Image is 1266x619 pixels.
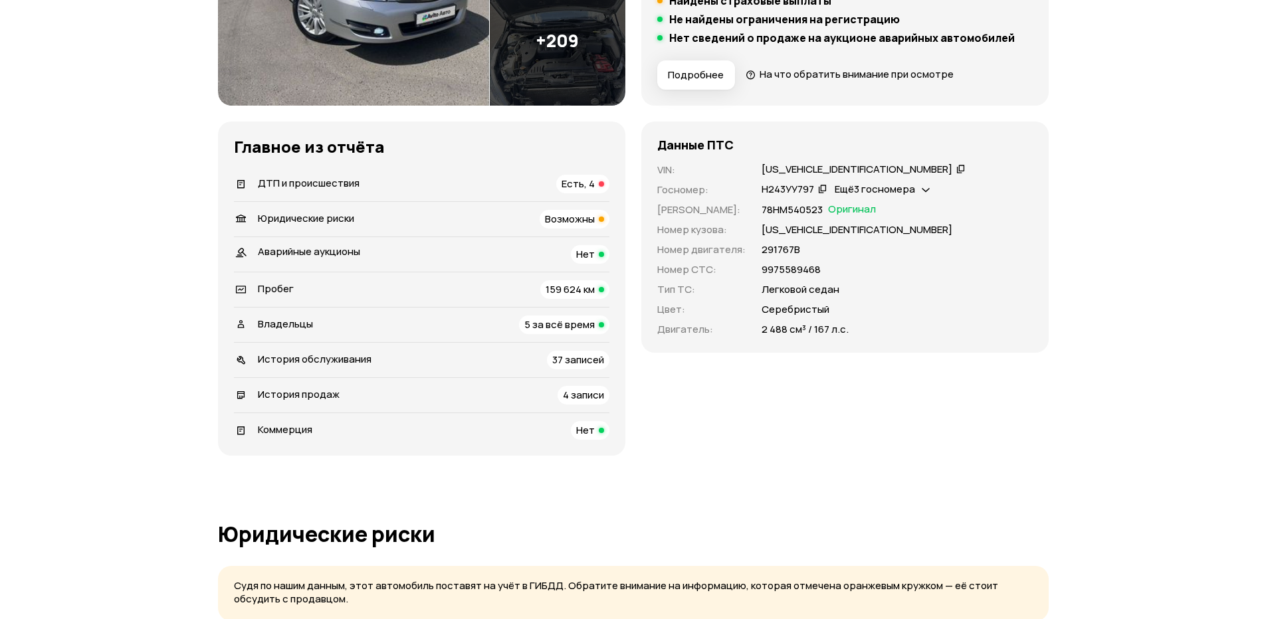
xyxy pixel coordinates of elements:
span: История обслуживания [258,352,371,366]
p: Двигатель : [657,322,746,337]
span: Возможны [545,212,595,226]
span: 159 624 км [546,282,595,296]
span: 5 за всё время [524,317,595,331]
p: Тип ТС : [657,282,746,297]
p: Номер двигателя : [657,242,746,257]
p: [PERSON_NAME] : [657,203,746,217]
p: 2 488 см³ / 167 л.с. [762,322,849,337]
div: [US_VEHICLE_IDENTIFICATION_NUMBER] [762,163,952,177]
span: Владельцы [258,317,313,331]
span: Подробнее [668,68,724,82]
span: Нет [576,423,595,437]
p: Серебристый [762,302,829,317]
span: История продаж [258,387,340,401]
h5: Не найдены ограничения на регистрацию [669,13,900,26]
button: Подробнее [657,60,735,90]
span: Юридические риски [258,211,354,225]
p: 9975589468 [762,262,821,277]
p: Легковой седан [762,282,839,297]
span: На что обратить внимание при осмотре [760,67,954,81]
span: Аварийные аукционы [258,244,360,258]
p: Номер кузова : [657,222,746,237]
p: Госномер : [657,183,746,197]
p: VIN : [657,163,746,177]
span: Есть, 4 [562,177,595,191]
span: Нет [576,247,595,261]
span: ДТП и происшествия [258,176,360,190]
p: 291767В [762,242,800,257]
span: Ещё 3 госномера [835,182,915,196]
span: Оригинал [828,203,876,217]
span: 4 записи [563,388,604,402]
h1: Юридические риски [218,522,1049,546]
h3: Главное из отчёта [234,137,609,156]
p: Цвет : [657,302,746,317]
span: Коммерция [258,422,312,436]
p: 78НМ540523 [762,203,823,217]
h4: Данные ПТС [657,137,734,152]
p: Номер СТС : [657,262,746,277]
p: [US_VEHICLE_IDENTIFICATION_NUMBER] [762,222,952,237]
h5: Нет сведений о продаже на аукционе аварийных автомобилей [669,31,1015,44]
div: Н243УУ797 [762,183,814,197]
a: На что обратить внимание при осмотре [746,67,954,81]
span: 37 записей [552,353,604,367]
p: Судя по нашим данным, этот автомобиль поставят на учёт в ГИБДД. Обратите внимание на информацию, ... [234,579,1033,606]
span: Пробег [258,282,294,296]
